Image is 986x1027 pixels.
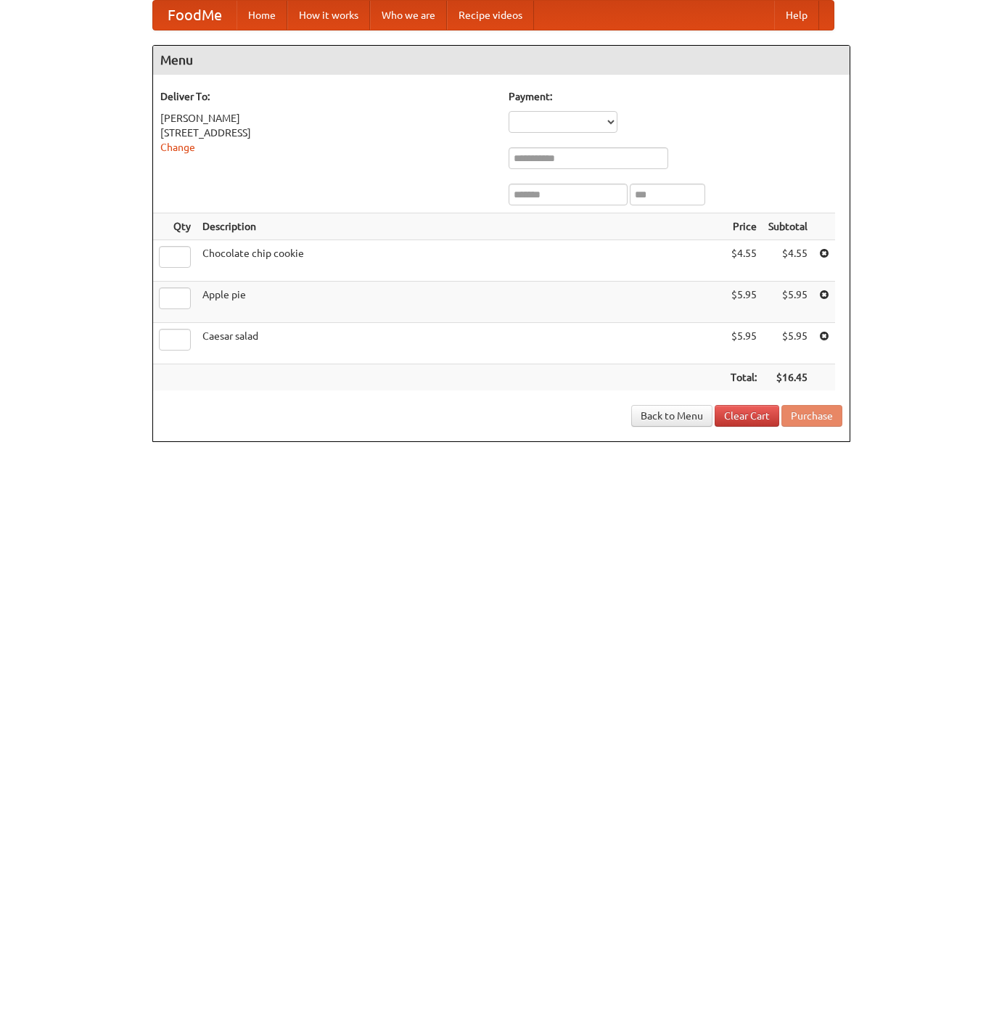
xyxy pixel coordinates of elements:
[153,1,237,30] a: FoodMe
[287,1,370,30] a: How it works
[774,1,819,30] a: Help
[153,46,850,75] h4: Menu
[715,405,779,427] a: Clear Cart
[763,364,813,391] th: $16.45
[763,213,813,240] th: Subtotal
[763,282,813,323] td: $5.95
[781,405,842,427] button: Purchase
[197,240,725,282] td: Chocolate chip cookie
[160,126,494,140] div: [STREET_ADDRESS]
[160,111,494,126] div: [PERSON_NAME]
[160,89,494,104] h5: Deliver To:
[153,213,197,240] th: Qty
[725,213,763,240] th: Price
[725,364,763,391] th: Total:
[725,282,763,323] td: $5.95
[370,1,447,30] a: Who we are
[447,1,534,30] a: Recipe videos
[160,142,195,153] a: Change
[509,89,842,104] h5: Payment:
[725,323,763,364] td: $5.95
[763,323,813,364] td: $5.95
[197,282,725,323] td: Apple pie
[725,240,763,282] td: $4.55
[197,213,725,240] th: Description
[631,405,712,427] a: Back to Menu
[197,323,725,364] td: Caesar salad
[763,240,813,282] td: $4.55
[237,1,287,30] a: Home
